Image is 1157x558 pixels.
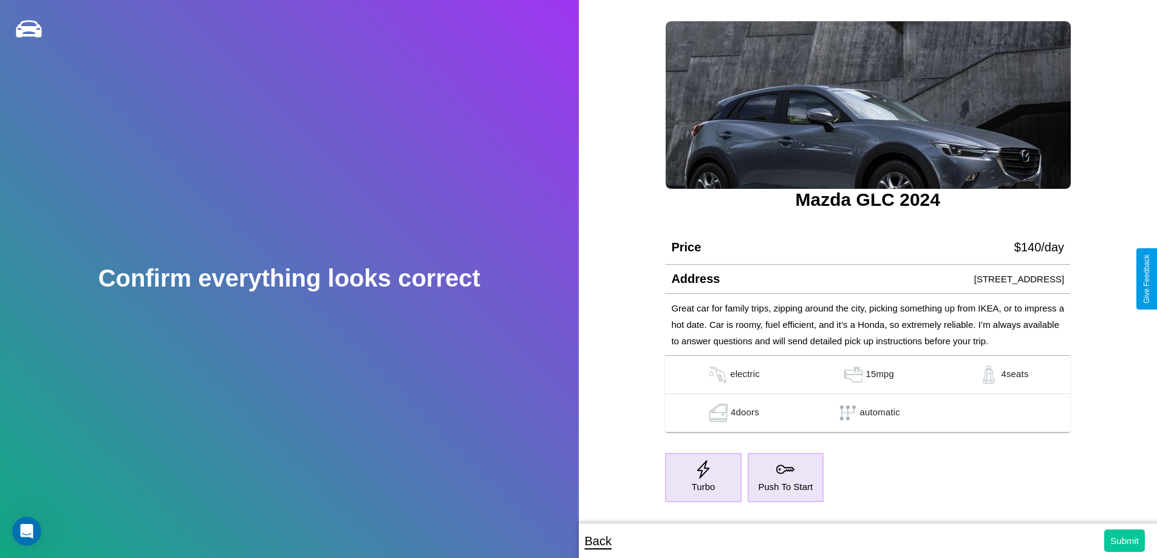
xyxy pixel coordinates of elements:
[585,530,612,552] p: Back
[1104,529,1145,552] button: Submit
[974,271,1064,287] p: [STREET_ADDRESS]
[977,366,1001,384] img: gas
[665,356,1070,432] table: simple table
[98,265,480,292] h2: Confirm everything looks correct
[731,404,759,422] p: 4 doors
[860,404,900,422] p: automatic
[706,404,731,422] img: gas
[759,478,813,495] p: Push To Start
[12,517,41,546] iframe: Intercom live chat
[692,478,715,495] p: Turbo
[665,189,1070,210] h3: Mazda GLC 2024
[706,366,730,384] img: gas
[671,272,720,286] h4: Address
[1142,254,1151,304] div: Give Feedback
[865,366,894,384] p: 15 mpg
[1014,236,1064,258] p: $ 140 /day
[671,300,1064,349] p: Great car for family trips, zipping around the city, picking something up from IKEA, or to impres...
[671,240,701,254] h4: Price
[1001,366,1028,384] p: 4 seats
[841,366,865,384] img: gas
[730,366,760,384] p: electric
